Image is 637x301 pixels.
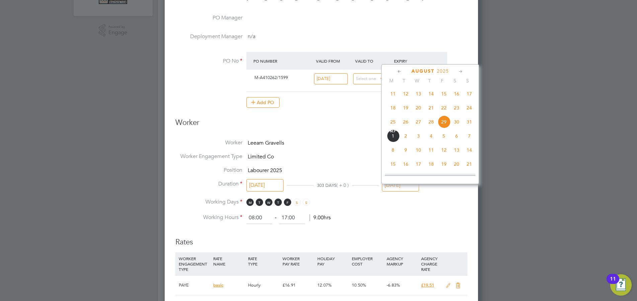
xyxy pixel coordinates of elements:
[316,252,350,270] div: HOLIDAY PAY
[463,172,476,185] span: 28
[350,252,385,270] div: EMPLOYER COST
[387,87,399,100] span: 11
[450,158,463,170] span: 20
[177,276,212,295] div: PAYE
[421,282,434,288] span: £19.51
[399,116,412,128] span: 26
[175,167,242,174] label: Position
[437,172,450,185] span: 26
[248,33,255,40] span: n/a
[303,199,310,206] span: S
[175,231,467,247] h3: Rates
[398,78,410,84] span: T
[252,55,314,67] div: PO Number
[436,78,449,84] span: F
[212,252,246,270] div: RATE NAME
[246,199,254,206] span: M
[284,199,291,206] span: F
[425,87,437,100] span: 14
[463,130,476,142] span: 7
[274,199,282,206] span: T
[314,73,348,84] input: Select one
[419,252,443,275] div: AGENCY CHARGE RATE
[437,144,450,156] span: 12
[387,172,399,185] span: 22
[437,87,450,100] span: 15
[610,274,632,296] button: Open Resource Center, 11 new notifications
[385,252,419,270] div: AGENCY MARKUP
[175,199,242,206] label: Working Days
[213,282,223,288] span: basic
[450,116,463,128] span: 30
[177,252,212,275] div: WORKER ENGAGEMENT TYPE
[246,212,272,224] input: 08:00
[463,144,476,156] span: 14
[411,68,434,74] span: August
[425,172,437,185] span: 25
[412,116,425,128] span: 27
[399,144,412,156] span: 9
[246,97,280,108] button: Add PO
[279,212,305,224] input: 17:00
[175,33,242,40] label: Deployment Manager
[387,130,399,142] span: 1
[175,214,242,221] label: Working Hours
[281,276,315,295] div: £16.91
[392,55,431,67] div: Expiry
[256,199,263,206] span: T
[425,158,437,170] span: 18
[310,214,331,221] span: 9.00hrs
[246,179,284,192] input: Select one
[246,276,281,295] div: Hourly
[248,140,284,146] span: Leeam Gravells
[412,130,425,142] span: 3
[353,73,387,84] input: Select one
[248,167,282,174] span: Labourer 2025
[336,182,349,188] span: ( + 0 )
[463,116,476,128] span: 31
[437,116,450,128] span: 29
[175,14,242,21] label: PO Manager
[399,158,412,170] span: 16
[449,78,461,84] span: S
[425,101,437,114] span: 21
[382,179,419,192] input: Select one
[412,172,425,185] span: 24
[450,172,463,185] span: 27
[248,153,274,160] span: Limited Co
[450,144,463,156] span: 13
[273,214,278,221] span: ‐
[412,87,425,100] span: 13
[254,75,288,80] span: M-A410262/1599
[387,158,399,170] span: 15
[437,68,449,74] span: 2025
[463,101,476,114] span: 24
[450,130,463,142] span: 6
[399,172,412,185] span: 23
[399,87,412,100] span: 12
[387,282,400,288] span: -6.83%
[610,279,616,288] div: 11
[425,116,437,128] span: 28
[412,158,425,170] span: 17
[387,101,399,114] span: 18
[317,282,332,288] span: 12.07%
[412,101,425,114] span: 20
[387,116,399,128] span: 25
[399,101,412,114] span: 19
[450,101,463,114] span: 23
[352,282,366,288] span: 10.50%
[317,182,336,188] span: 303 DAYS
[425,144,437,156] span: 11
[385,78,398,84] span: M
[399,130,412,142] span: 2
[412,144,425,156] span: 10
[437,130,450,142] span: 5
[437,101,450,114] span: 22
[387,144,399,156] span: 8
[265,199,272,206] span: W
[353,55,393,67] div: Valid To
[246,252,281,270] div: RATE TYPE
[175,180,242,187] label: Duration
[425,130,437,142] span: 4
